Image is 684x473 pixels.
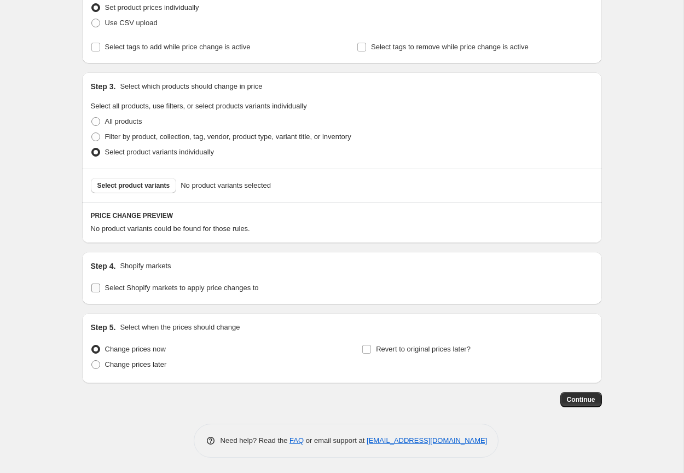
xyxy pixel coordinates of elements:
h2: Step 5. [91,322,116,333]
span: Select all products, use filters, or select products variants individually [91,102,307,110]
button: Continue [560,392,602,407]
span: Continue [567,395,595,404]
span: Filter by product, collection, tag, vendor, product type, variant title, or inventory [105,132,351,141]
span: or email support at [304,436,367,445]
p: Select when the prices should change [120,322,240,333]
button: Select product variants [91,178,177,193]
span: Change prices now [105,345,166,353]
span: Select product variants [97,181,170,190]
h2: Step 3. [91,81,116,92]
span: All products [105,117,142,125]
span: Select Shopify markets to apply price changes to [105,284,259,292]
span: Set product prices individually [105,3,199,11]
span: Need help? Read the [221,436,290,445]
h2: Step 4. [91,261,116,272]
p: Select which products should change in price [120,81,262,92]
span: Change prices later [105,360,167,368]
span: Select product variants individually [105,148,214,156]
p: Shopify markets [120,261,171,272]
span: Use CSV upload [105,19,158,27]
span: No product variants could be found for those rules. [91,224,250,233]
span: Revert to original prices later? [376,345,471,353]
a: FAQ [289,436,304,445]
span: No product variants selected [181,180,271,191]
h6: PRICE CHANGE PREVIEW [91,211,593,220]
span: Select tags to remove while price change is active [371,43,529,51]
span: Select tags to add while price change is active [105,43,251,51]
a: [EMAIL_ADDRESS][DOMAIN_NAME] [367,436,487,445]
